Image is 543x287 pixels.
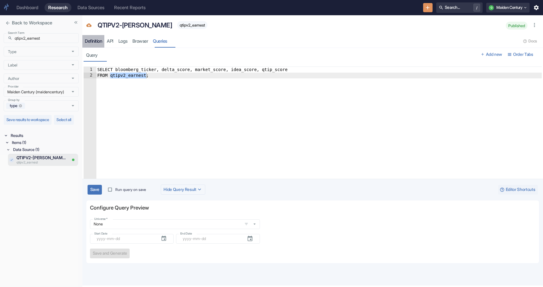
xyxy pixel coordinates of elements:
button: Add new [478,49,505,60]
button: QMaiden Century [486,3,530,13]
span: Run query on save [115,187,146,192]
div: Queries Tabs [84,49,478,62]
div: 1 [84,67,96,73]
div: resource tabs [82,35,543,48]
div: Recent Reports [114,5,146,10]
button: Open [69,88,77,95]
p: Back to Workspace [12,20,52,26]
div: Data Source (1) [12,146,79,153]
span: Data Source [86,23,92,29]
a: Logs [116,35,130,48]
a: Data Sources [74,3,108,12]
a: Research [45,3,71,12]
p: QTIPV2-[PERSON_NAME] [98,20,172,30]
label: Group by [8,98,20,102]
a: Dashboard [13,3,42,12]
input: yyyy-mm-dd [183,234,242,244]
div: Data Sources [77,5,104,10]
p: Configure Query Preview [90,204,535,212]
div: 2 [84,73,96,78]
button: close [4,19,12,27]
a: Queries [150,35,170,48]
span: Published [506,23,527,28]
label: Provider [8,84,19,89]
button: Search.../ [436,2,483,13]
button: Docs [521,36,539,46]
button: New Resource [423,3,433,13]
label: End Date [180,231,192,236]
button: Save [88,185,102,195]
button: Open [69,102,77,109]
label: Start Date [94,231,107,236]
span: qtipv2_earnest [177,23,207,27]
div: Items (1) [11,139,79,146]
button: Order Tabs [505,49,536,60]
button: Save results to workspace [4,115,52,125]
a: Recent Reports [110,3,149,12]
button: Hide Query Result [161,185,206,195]
span: type [7,103,20,109]
a: QTIPV2-[PERSON_NAME]qtipv2_earnest [16,155,67,165]
button: Editor Shortcuts [498,185,538,195]
label: Universe [94,217,108,221]
button: Open [69,61,77,69]
label: Search Term [8,31,24,35]
p: qtipv2_earnest [16,160,67,165]
div: Definition [85,38,102,44]
button: Collapse Sidebar [72,18,80,27]
a: API [104,35,116,48]
div: Research [48,5,68,10]
a: Browser [130,35,151,48]
div: type [6,103,25,109]
p: QTIPV2-[PERSON_NAME] [16,155,67,161]
div: Dashboard [16,5,38,10]
div: Results [9,132,79,139]
button: Open [69,75,77,82]
button: Select all [54,115,74,125]
button: open filters [243,221,250,228]
div: Q [489,5,494,10]
input: yyyy-mm-dd [97,234,156,244]
button: Open [69,48,77,55]
div: query [86,52,98,58]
